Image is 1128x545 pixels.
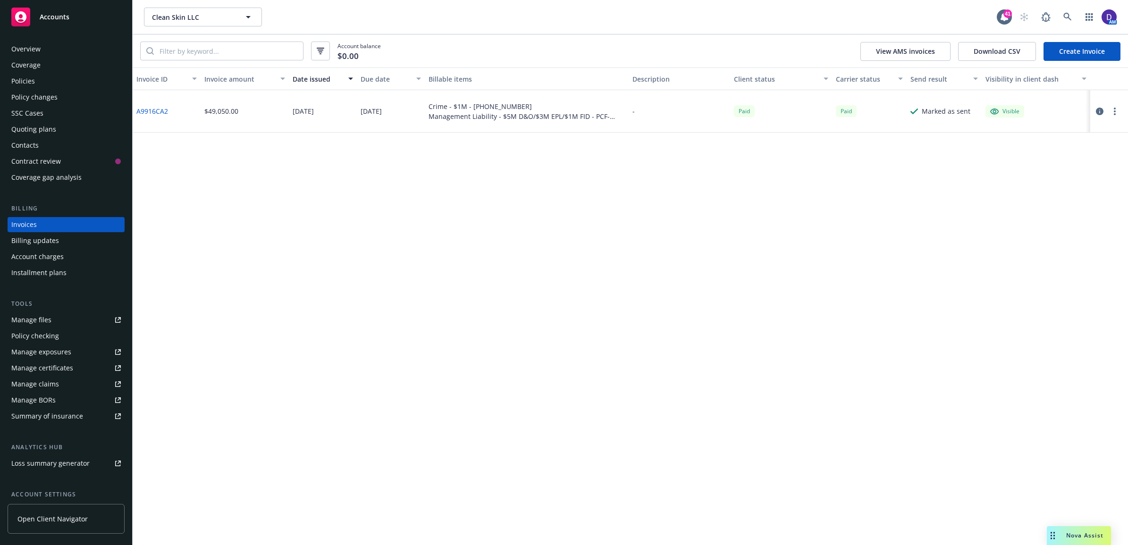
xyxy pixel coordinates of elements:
a: Billing updates [8,233,125,248]
input: Filter by keyword... [154,42,303,60]
a: Coverage [8,58,125,73]
div: $49,050.00 [204,106,238,116]
div: Policy changes [11,90,58,105]
div: SSC Cases [11,106,43,121]
div: [DATE] [361,106,382,116]
a: Start snowing [1015,8,1034,26]
a: Manage claims [8,377,125,392]
div: Marked as sent [922,106,970,116]
div: Analytics hub [8,443,125,452]
div: Coverage [11,58,41,73]
a: Contacts [8,138,125,153]
div: Policies [11,74,35,89]
a: Report a Bug [1036,8,1055,26]
button: Client status [730,67,832,90]
button: Date issued [289,67,357,90]
button: Download CSV [958,42,1036,61]
div: 41 [1003,9,1012,18]
span: $0.00 [337,50,359,62]
div: Manage certificates [11,361,73,376]
img: photo [1102,9,1117,25]
div: Coverage gap analysis [11,170,82,185]
div: Visibility in client dash [985,74,1076,84]
a: Overview [8,42,125,57]
a: Quoting plans [8,122,125,137]
a: Installment plans [8,265,125,280]
a: Loss summary generator [8,456,125,471]
a: Accounts [8,4,125,30]
div: Contract review [11,154,61,169]
div: Quoting plans [11,122,56,137]
div: Visible [990,107,1019,116]
div: Summary of insurance [11,409,83,424]
span: Account balance [337,42,381,60]
button: View AMS invoices [860,42,951,61]
div: Account charges [11,249,64,264]
div: Invoice amount [204,74,275,84]
div: Date issued [293,74,343,84]
button: Due date [357,67,425,90]
div: Management Liability - $5M D&O/$3M EPL/$1M FID - PCF-129453Q2024.01 [429,111,625,121]
div: Client status [734,74,818,84]
span: Nova Assist [1066,531,1103,539]
a: Manage exposures [8,344,125,360]
span: Open Client Navigator [17,514,88,524]
a: Switch app [1080,8,1099,26]
a: Policies [8,74,125,89]
a: Summary of insurance [8,409,125,424]
div: Billable items [429,74,625,84]
a: Policy changes [8,90,125,105]
div: Manage exposures [11,344,71,360]
a: Account charges [8,249,125,264]
div: Tools [8,299,125,309]
a: Manage certificates [8,361,125,376]
a: Search [1058,8,1077,26]
svg: Search [146,47,154,55]
div: Paid [836,105,857,117]
a: A9916CA2 [136,106,168,116]
button: Carrier status [832,67,907,90]
a: Invoices [8,217,125,232]
div: Description [632,74,727,84]
span: Accounts [40,13,69,21]
div: Due date [361,74,411,84]
div: Paid [734,105,755,117]
div: Crime - $1M - [PHONE_NUMBER] [429,101,625,111]
div: Send result [910,74,967,84]
div: Manage claims [11,377,59,392]
div: Installment plans [11,265,67,280]
button: Invoice amount [201,67,289,90]
div: Invoices [11,217,37,232]
div: Carrier status [836,74,892,84]
span: Clean Skin LLC [152,12,234,22]
button: Visibility in client dash [982,67,1090,90]
div: Account settings [8,490,125,499]
a: Create Invoice [1044,42,1120,61]
div: Overview [11,42,41,57]
a: Contract review [8,154,125,169]
div: - [632,106,635,116]
button: Description [629,67,731,90]
div: Manage BORs [11,393,56,408]
button: Billable items [425,67,629,90]
a: Manage files [8,312,125,327]
div: Billing [8,204,125,213]
div: [DATE] [293,106,314,116]
a: Coverage gap analysis [8,170,125,185]
a: Policy checking [8,328,125,344]
button: Invoice ID [133,67,201,90]
div: Drag to move [1047,526,1059,545]
div: Policy checking [11,328,59,344]
button: Clean Skin LLC [144,8,262,26]
button: Send result [907,67,981,90]
a: SSC Cases [8,106,125,121]
div: Billing updates [11,233,59,248]
div: Manage files [11,312,51,327]
button: Nova Assist [1047,526,1111,545]
a: Manage BORs [8,393,125,408]
div: Loss summary generator [11,456,90,471]
div: Contacts [11,138,39,153]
